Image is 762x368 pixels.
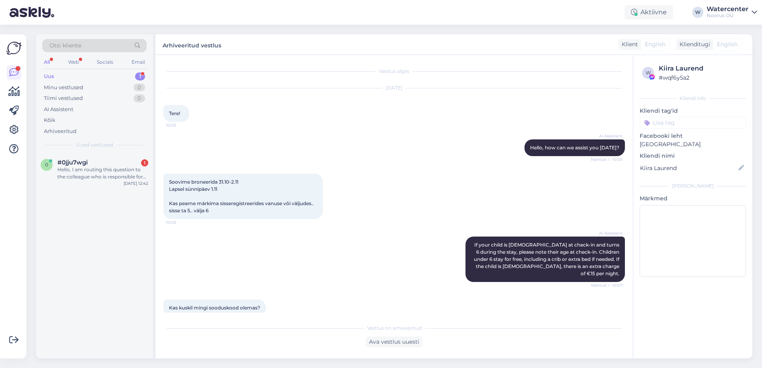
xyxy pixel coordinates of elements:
div: Hello, I am routing this question to the colleague who is responsible for this topic. The reply m... [57,166,148,180]
div: Kiira Laurend [659,64,744,73]
div: W [692,7,703,18]
span: Tere! [169,110,180,116]
div: Socials [95,57,115,67]
div: Kõik [44,116,55,124]
span: w [646,70,651,76]
span: Nähtud ✓ 10:07 [591,282,623,288]
div: 1 [135,72,145,80]
div: AI Assistent [44,106,73,114]
input: Lisa tag [640,117,746,129]
div: Arhiveeritud [44,127,77,135]
div: Watercenter [707,6,748,12]
div: Ava vestlus uuesti [366,337,422,347]
span: Kas kuskil mingi sooduskood olemas? [169,305,260,311]
span: AI Assistent [593,230,623,236]
div: Klienditugi [676,40,710,49]
span: 0 [45,162,48,168]
label: Arhiveeritud vestlus [163,39,221,50]
p: Facebooki leht [640,132,746,140]
span: Vestlus on arhiveeritud [367,325,422,332]
span: AI Assistent [593,133,623,139]
p: Kliendi tag'id [640,107,746,115]
div: Uus [44,72,54,80]
span: English [717,40,738,49]
div: [PERSON_NAME] [640,182,746,190]
div: 1 [141,159,148,166]
span: Nähtud ✓ 10:05 [591,157,623,162]
div: Noorus OÜ [707,12,748,19]
div: Tiimi vestlused [44,94,83,102]
div: Aktiivne [625,5,673,20]
div: All [42,57,51,67]
span: If your child is [DEMOGRAPHIC_DATA] at check-in and turns 6 during the stay, please note their ag... [474,242,621,276]
span: Soovime broneerida 31.10-2.11 Lapsel sünnipäev 1.11 Kas peame märkima sisseregistreerides vanuse ... [169,179,315,213]
div: Klient [619,40,638,49]
div: [DATE] [163,84,625,92]
div: Web [67,57,81,67]
span: Otsi kliente [49,41,81,50]
div: Vestlus algas [163,68,625,75]
span: Hello, how can we assist you [DATE]? [530,145,619,151]
span: #0jju7wgi [57,159,88,166]
span: 10:05 [166,122,196,128]
p: Märkmed [640,194,746,203]
input: Lisa nimi [640,164,737,172]
p: [GEOGRAPHIC_DATA] [640,140,746,149]
div: Kliendi info [640,95,746,102]
div: [DATE] 12:42 [124,180,148,186]
div: Email [130,57,147,67]
div: # wqf6y5a2 [659,73,744,82]
div: 0 [134,94,145,102]
span: Uued vestlused [76,141,113,149]
div: 0 [134,84,145,92]
a: WatercenterNoorus OÜ [707,6,757,19]
img: Askly Logo [6,41,22,56]
span: English [645,40,666,49]
div: Minu vestlused [44,84,83,92]
p: Kliendi nimi [640,152,746,160]
span: 10:06 [166,219,196,225]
